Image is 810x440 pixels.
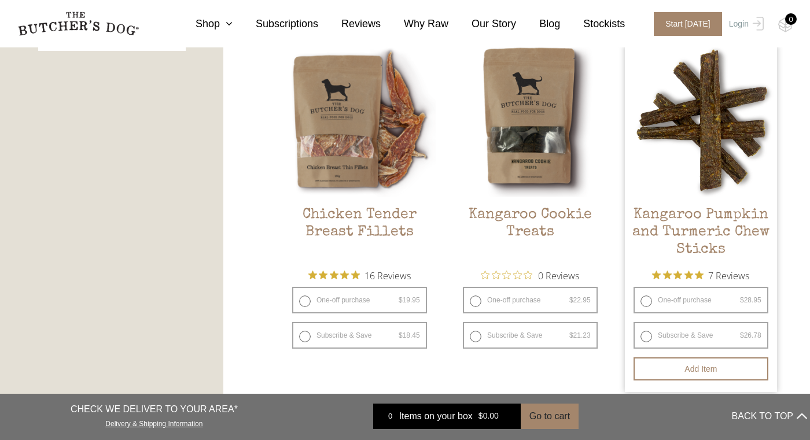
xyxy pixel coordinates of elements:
label: One-off purchase [463,287,598,313]
button: Add item [634,357,768,380]
span: $ [740,296,744,304]
bdi: 18.45 [399,331,420,339]
bdi: 26.78 [740,331,761,339]
button: BACK TO TOP [732,402,807,430]
a: Why Raw [381,16,448,32]
a: 0 Items on your box $0.00 [373,404,521,429]
span: $ [740,331,744,339]
bdi: 0.00 [478,412,499,421]
div: 0 [785,13,797,25]
bdi: 22.95 [569,296,591,304]
a: Blog [516,16,560,32]
h2: Kangaroo Pumpkin and Turmeric Chew Sticks [625,206,777,261]
button: Rated 5 out of 5 stars from 7 reviews. Jump to reviews. [652,267,749,284]
a: Shop [172,16,233,32]
a: Start [DATE] [642,12,726,36]
span: $ [569,296,573,304]
button: Rated 4.9 out of 5 stars from 16 reviews. Jump to reviews. [308,267,411,284]
bdi: 28.95 [740,296,761,304]
a: Kangaroo Cookie TreatsKangaroo Cookie Treats [454,45,606,261]
span: $ [569,331,573,339]
span: $ [478,412,483,421]
img: Chicken Tender Breast Fillets [283,45,436,197]
span: Items on your box [399,409,473,423]
h2: Chicken Tender Breast Fillets [283,206,436,261]
bdi: 21.23 [569,331,591,339]
button: Rated 0 out of 5 stars from 0 reviews. Jump to reviews. [481,267,579,284]
a: Our Story [448,16,516,32]
p: CHECK WE DELIVER TO YOUR AREA* [71,402,238,416]
span: 0 Reviews [538,267,579,284]
a: Reviews [318,16,381,32]
img: Kangaroo Cookie Treats [454,45,606,197]
span: $ [399,331,403,339]
div: 0 [382,411,399,422]
span: 16 Reviews [365,267,411,284]
label: Subscribe & Save [463,322,598,349]
a: Delivery & Shipping Information [105,417,203,428]
h2: Kangaroo Cookie Treats [454,206,606,261]
label: One-off purchase [292,287,427,313]
a: Login [726,12,764,36]
span: 7 Reviews [708,267,749,284]
a: Subscriptions [233,16,318,32]
span: $ [399,296,403,304]
bdi: 19.95 [399,296,420,304]
label: Subscribe & Save [292,322,427,349]
label: Subscribe & Save [634,322,768,349]
a: Kangaroo Pumpkin and Turmeric Chew Sticks [625,45,777,261]
label: One-off purchase [634,287,768,313]
a: Stockists [560,16,625,32]
img: TBD_Cart-Empty.png [778,17,793,32]
button: Go to cart [521,404,579,429]
a: Chicken Tender Breast FilletsChicken Tender Breast Fillets [283,45,436,261]
span: Start [DATE] [654,12,722,36]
